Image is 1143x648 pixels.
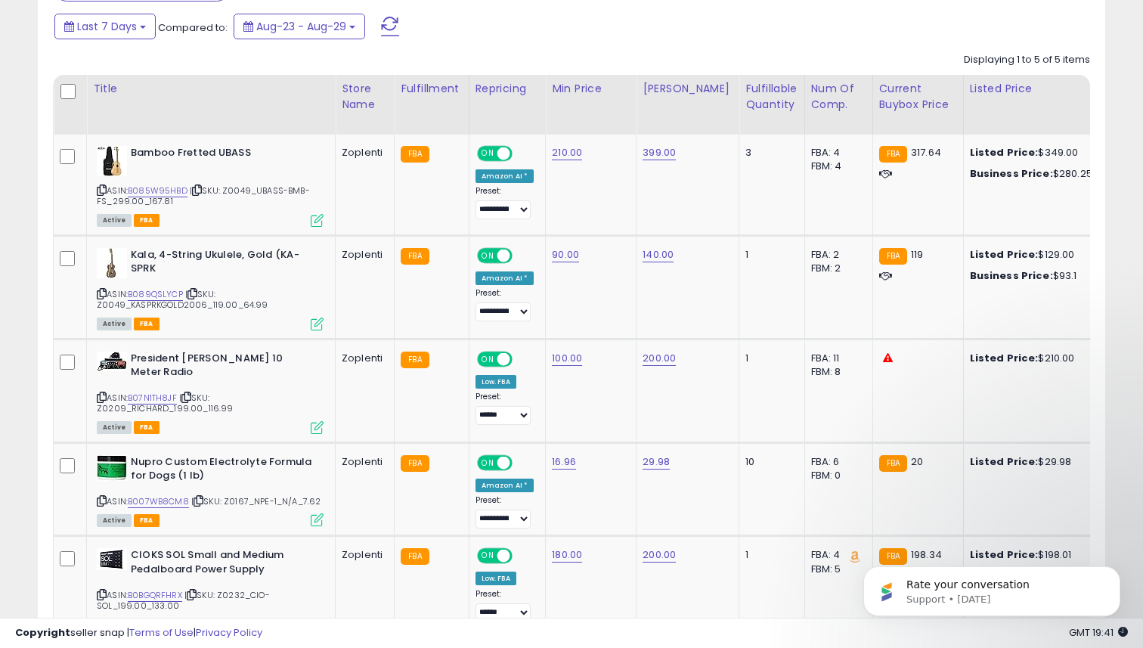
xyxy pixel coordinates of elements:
[479,147,497,160] span: ON
[97,455,324,526] div: ASIN:
[911,247,923,262] span: 119
[97,589,270,612] span: | SKU: Z0232_CIO-SOL_199.00_133.00
[401,248,429,265] small: FBA
[879,146,907,163] small: FBA
[128,495,189,508] a: B007WB8CM8
[552,145,582,160] a: 210.00
[552,454,576,470] a: 16.96
[54,14,156,39] button: Last 7 Days
[970,248,1095,262] div: $129.00
[97,248,324,329] div: ASIN:
[342,548,383,562] div: Zoplenti
[745,352,792,365] div: 1
[970,268,1053,283] b: Business Price:
[129,625,194,640] a: Terms of Use
[134,214,160,227] span: FBA
[475,186,534,220] div: Preset:
[911,454,923,469] span: 20
[475,169,534,183] div: Amazon AI *
[475,572,516,585] div: Low. FBA
[97,248,127,278] img: 41ZAk8k4hDL._SL40_.jpg
[256,19,346,34] span: Aug-23 - Aug-29
[196,625,262,640] a: Privacy Policy
[401,548,429,565] small: FBA
[475,81,540,97] div: Repricing
[342,455,383,469] div: Zoplenti
[131,455,314,487] b: Nupro Custom Electrolyte Formula for Dogs (1 lb)
[970,269,1095,283] div: $93.1
[97,146,127,176] img: 41heb0b4kHL._SL40_.jpg
[475,479,534,492] div: Amazon AI *
[191,495,321,507] span: | SKU: Z0167_NPE-1_N/A_7.62
[510,147,534,160] span: OFF
[643,81,733,97] div: [PERSON_NAME]
[643,454,670,470] a: 29.98
[811,469,861,482] div: FBM: 0
[97,318,132,330] span: All listings currently available for purchase on Amazon
[128,392,177,405] a: B07N1TH8JF
[811,81,866,113] div: Num of Comp.
[811,352,861,365] div: FBA: 11
[475,375,516,389] div: Low. FBA
[841,535,1143,640] iframe: Intercom notifications message
[475,392,534,426] div: Preset:
[811,248,861,262] div: FBA: 2
[97,392,234,414] span: | SKU: Z0209_RICHARD_199.00_116.99
[401,81,462,97] div: Fulfillment
[510,249,534,262] span: OFF
[97,184,310,207] span: | SKU: Z0049_UBASS-BMB-FS_299.00_167.81
[342,81,388,113] div: Store Name
[97,146,324,225] div: ASIN:
[643,547,676,563] a: 200.00
[643,351,676,366] a: 200.00
[342,146,383,160] div: Zoplenti
[15,625,70,640] strong: Copyright
[811,146,861,160] div: FBA: 4
[510,352,534,365] span: OFF
[128,288,183,301] a: B089QSLYCP
[479,249,497,262] span: ON
[131,352,314,383] b: President [PERSON_NAME] 10 Meter Radio
[970,352,1095,365] div: $210.00
[97,288,268,311] span: | SKU: Z0049_KASPRKGOLD2006_119.00_64.99
[510,456,534,469] span: OFF
[97,421,132,434] span: All listings currently available for purchase on Amazon
[552,81,630,97] div: Min Price
[479,352,497,365] span: ON
[745,248,792,262] div: 1
[811,262,861,275] div: FBM: 2
[134,318,160,330] span: FBA
[479,550,497,563] span: ON
[970,166,1053,181] b: Business Price:
[401,352,429,368] small: FBA
[510,550,534,563] span: OFF
[811,548,861,562] div: FBA: 4
[552,547,582,563] a: 180.00
[745,146,792,160] div: 3
[234,14,365,39] button: Aug-23 - Aug-29
[158,20,228,35] span: Compared to:
[475,271,534,285] div: Amazon AI *
[131,146,314,164] b: Bamboo Fretted UBASS
[97,214,132,227] span: All listings currently available for purchase on Amazon
[745,455,792,469] div: 10
[134,421,160,434] span: FBA
[77,19,137,34] span: Last 7 Days
[97,455,127,481] img: 51oU4xPfQ-L._SL40_.jpg
[964,53,1090,67] div: Displaying 1 to 5 of 5 items
[879,248,907,265] small: FBA
[643,145,676,160] a: 399.00
[479,456,497,469] span: ON
[745,548,792,562] div: 1
[131,248,314,280] b: Kala, 4-String Ukulele, Gold (KA-SPRK
[970,351,1039,365] b: Listed Price:
[15,626,262,640] div: seller snap | |
[970,145,1039,160] b: Listed Price:
[970,81,1101,97] div: Listed Price
[970,167,1095,181] div: $280.25
[475,288,534,322] div: Preset:
[128,184,187,197] a: B085W95HBD
[811,563,861,576] div: FBM: 5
